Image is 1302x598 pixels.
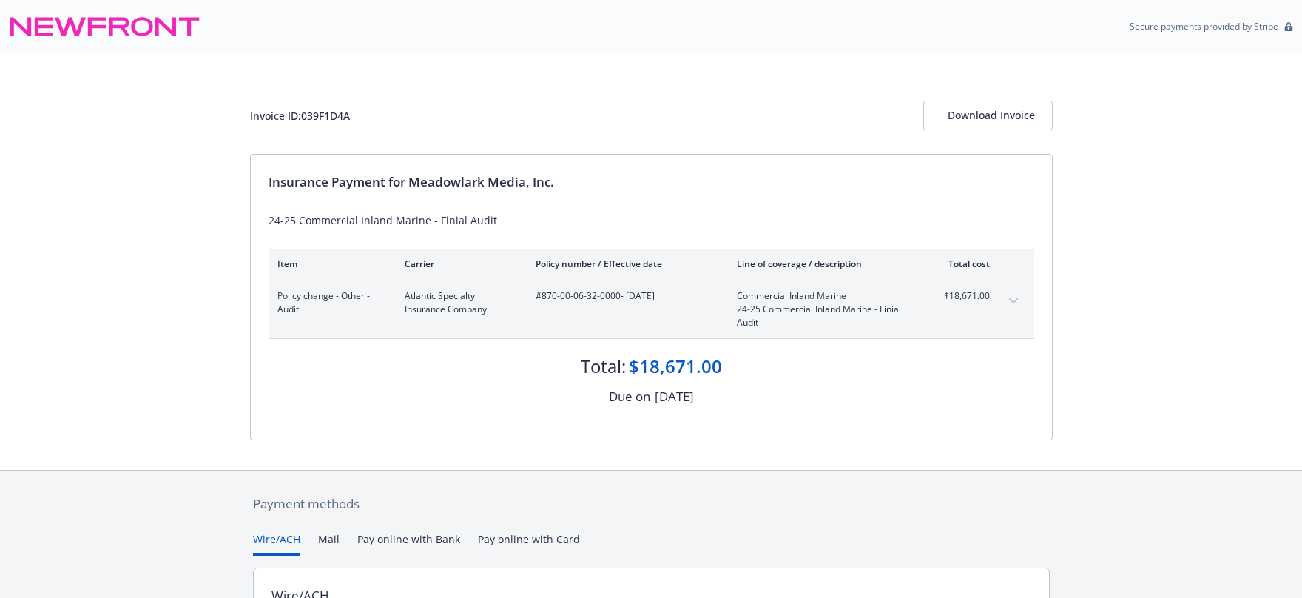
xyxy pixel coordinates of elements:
button: Pay online with Card [478,531,580,556]
div: Line of coverage / description [737,258,911,270]
div: Carrier [405,258,512,270]
div: Total: [581,354,626,379]
span: Atlantic Specialty Insurance Company [405,289,512,316]
button: Pay online with Bank [357,531,460,556]
button: Download Invoice [923,101,1053,130]
span: $18,671.00 [934,289,990,303]
div: Insurance Payment for Meadowlark Media, Inc. [269,172,1034,192]
div: Policy change - Other - AuditAtlantic Specialty Insurance Company#870-00-06-32-0000- [DATE]Commer... [269,280,1034,338]
div: Due on [609,387,650,406]
span: Commercial Inland Marine24-25 Commercial Inland Marine - Finial Audit [737,289,911,329]
p: Secure payments provided by Stripe [1130,20,1278,33]
div: Policy number / Effective date [536,258,713,270]
span: 24-25 Commercial Inland Marine - Finial Audit [737,303,911,329]
div: Total cost [934,258,990,270]
button: Mail [318,531,340,556]
button: Wire/ACH [253,531,300,556]
div: 24-25 Commercial Inland Marine - Finial Audit [269,212,1034,228]
div: [DATE] [655,387,694,406]
div: Item [277,258,381,270]
div: Invoice ID: 039F1D4A [250,108,350,124]
button: expand content [1002,289,1025,313]
div: $18,671.00 [629,354,722,379]
span: Commercial Inland Marine [737,289,911,303]
div: Payment methods [253,494,1050,514]
div: Download Invoice [948,101,1028,130]
span: Policy change - Other - Audit [277,289,381,316]
span: #870-00-06-32-0000 - [DATE] [536,289,713,303]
